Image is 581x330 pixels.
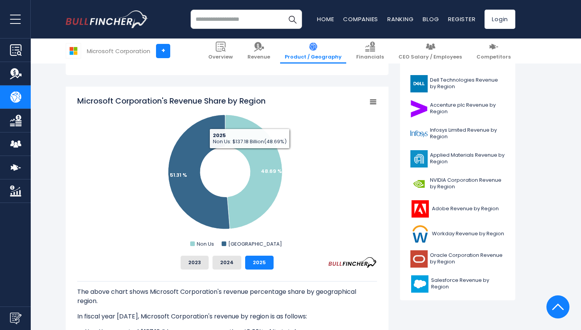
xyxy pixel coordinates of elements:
img: INFY logo [410,125,428,142]
span: Workday Revenue by Region [432,231,504,237]
a: Accenture plc Revenue by Region [406,98,510,119]
span: Competitors [476,54,511,60]
a: Workday Revenue by Region [406,223,510,245]
span: Financials [356,54,384,60]
text: [GEOGRAPHIC_DATA] [228,240,282,248]
a: Oracle Corporation Revenue by Region [406,248,510,270]
span: Adobe Revenue by Region [432,206,499,212]
a: Overview [204,39,237,64]
text: 48.69 % [261,168,282,175]
a: Companies [343,15,378,23]
a: Register [448,15,475,23]
button: 2025 [245,256,274,270]
div: Microsoft Corporation [87,47,150,55]
img: CRM logo [410,275,429,293]
a: Adobe Revenue by Region [406,198,510,219]
text: 51.31 % [170,171,187,179]
span: NVIDIA Corporation Revenue by Region [430,177,505,190]
a: Applied Materials Revenue by Region [406,148,510,169]
a: Dell Technologies Revenue by Region [406,73,510,94]
span: Salesforce Revenue by Region [431,277,505,290]
img: MSFT logo [66,44,81,58]
img: AMAT logo [410,150,428,168]
a: Financials [352,39,388,64]
text: Non Us [197,240,214,248]
img: NVDA logo [410,175,428,193]
a: Product / Geography [280,39,346,64]
img: ORCL logo [410,250,428,268]
img: WDAY logo [410,225,430,243]
a: Blog [423,15,439,23]
span: Overview [208,54,233,60]
a: Ranking [387,15,413,23]
span: Revenue [247,54,270,60]
span: Oracle Corporation Revenue by Region [430,252,505,265]
img: bullfincher logo [66,10,148,28]
a: Competitors [472,39,515,64]
img: ADBE logo [410,200,430,218]
span: Accenture plc Revenue by Region [430,102,505,115]
svg: Microsoft Corporation's Revenue Share by Region [77,95,377,250]
tspan: Microsoft Corporation's Revenue Share by Region [77,95,266,106]
a: Salesforce Revenue by Region [406,273,510,295]
span: Product / Geography [285,54,342,60]
p: In fiscal year [DATE], Microsoft Corporation's revenue by region is as follows: [77,312,377,321]
a: Home [317,15,334,23]
a: Go to homepage [66,10,148,28]
p: The above chart shows Microsoft Corporation's revenue percentage share by geographical region. [77,287,377,306]
a: Revenue [243,39,275,64]
img: DELL logo [410,75,428,92]
span: Applied Materials Revenue by Region [430,152,505,165]
span: Dell Technologies Revenue by Region [430,77,505,90]
span: CEO Salary / Employees [398,54,462,60]
a: + [156,44,170,58]
a: Login [485,10,515,29]
button: 2023 [181,256,209,270]
span: Infosys Limited Revenue by Region [430,127,505,140]
button: Search [283,10,302,29]
img: ACN logo [410,100,428,117]
button: 2024 [212,256,241,270]
a: Infosys Limited Revenue by Region [406,123,510,144]
a: CEO Salary / Employees [394,39,466,64]
a: NVIDIA Corporation Revenue by Region [406,173,510,194]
